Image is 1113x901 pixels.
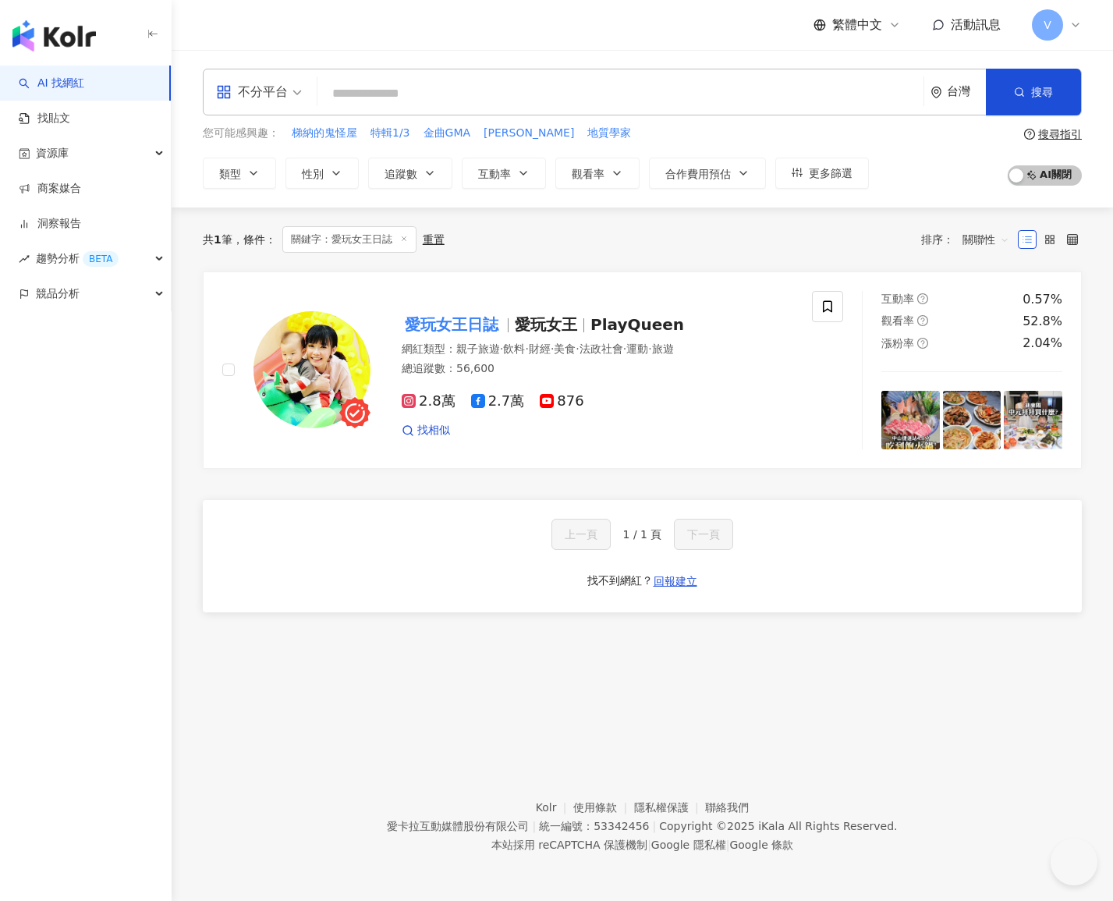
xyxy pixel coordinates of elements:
[652,820,656,832] span: |
[653,569,698,594] button: 回報建立
[203,126,279,141] span: 您可能感興趣：
[551,342,554,355] span: ·
[587,573,653,589] div: 找不到網紅？
[539,820,649,832] div: 統一編號：53342456
[36,136,69,171] span: 資源庫
[947,85,986,98] div: 台灣
[424,126,471,141] span: 金曲GMA
[503,342,525,355] span: 飲料
[775,158,869,189] button: 更多篩選
[587,125,632,142] button: 地質學家
[36,276,80,311] span: 競品分析
[576,342,579,355] span: ·
[216,80,288,105] div: 不分平台
[532,820,536,832] span: |
[402,342,793,357] div: 網紅類型 ：
[943,391,1001,449] img: post-image
[536,801,573,814] a: Kolr
[402,312,502,337] mark: 愛玩女王日誌
[423,125,472,142] button: 金曲GMA
[285,158,359,189] button: 性別
[484,126,574,141] span: [PERSON_NAME]
[554,342,576,355] span: 美食
[1044,16,1051,34] span: V
[1038,128,1082,140] div: 搜尋指引
[402,393,455,410] span: 2.8萬
[483,125,575,142] button: [PERSON_NAME]
[19,181,81,197] a: 商案媒合
[917,315,928,326] span: question-circle
[423,233,445,246] div: 重置
[83,251,119,267] div: BETA
[1004,391,1062,449] img: post-image
[572,168,604,180] span: 觀看率
[500,342,503,355] span: ·
[654,575,697,587] span: 回報建立
[253,311,370,428] img: KOL Avatar
[219,168,241,180] span: 類型
[580,342,623,355] span: 法政社會
[705,801,749,814] a: 聯絡我們
[626,342,648,355] span: 運動
[652,342,674,355] span: 旅遊
[832,16,882,34] span: 繁體中文
[203,271,1082,469] a: KOL Avatar愛玩女王日誌愛玩女王PlayQueen網紅類型：親子旅遊·飲料·財經·美食·法政社會·運動·旅遊總追蹤數：56,6002.8萬2.7萬876找相似互動率question-ci...
[665,168,731,180] span: 合作費用預估
[930,87,942,98] span: environment
[417,423,450,438] span: 找相似
[232,233,276,246] span: 條件 ：
[917,338,928,349] span: question-circle
[651,839,726,851] a: Google 隱私權
[370,126,410,141] span: 特輯1/3
[590,315,684,334] span: PlayQueen
[302,168,324,180] span: 性別
[370,125,411,142] button: 特輯1/3
[921,227,1018,252] div: 排序：
[647,839,651,851] span: |
[462,158,546,189] button: 互動率
[525,342,528,355] span: ·
[551,519,611,550] button: 上一頁
[491,835,793,854] span: 本站採用 reCAPTCHA 保護機制
[471,393,525,410] span: 2.7萬
[19,111,70,126] a: 找貼文
[623,342,626,355] span: ·
[19,76,84,91] a: searchAI 找網紅
[385,168,417,180] span: 追蹤數
[456,342,500,355] span: 親子旅遊
[540,393,583,410] span: 876
[19,254,30,264] span: rise
[726,839,730,851] span: |
[368,158,452,189] button: 追蹤數
[1031,86,1053,98] span: 搜尋
[555,158,640,189] button: 觀看率
[758,820,785,832] a: iKala
[19,216,81,232] a: 洞察報告
[1024,129,1035,140] span: question-circle
[402,361,793,377] div: 總追蹤數 ： 56,600
[729,839,793,851] a: Google 條款
[1023,335,1062,352] div: 2.04%
[573,801,634,814] a: 使用條款
[478,168,511,180] span: 互動率
[881,391,940,449] img: post-image
[809,167,852,179] span: 更多篩選
[36,241,119,276] span: 趨勢分析
[515,315,577,334] span: 愛玩女王
[881,293,914,305] span: 互動率
[587,126,631,141] span: 地質學家
[986,69,1081,115] button: 搜尋
[648,342,651,355] span: ·
[402,423,450,438] a: 找相似
[291,125,358,142] button: 梯納的鬼怪屋
[1051,839,1097,885] iframe: Help Scout Beacon - Open
[214,233,222,246] span: 1
[881,314,914,327] span: 觀看率
[203,158,276,189] button: 類型
[216,84,232,100] span: appstore
[292,126,357,141] span: 梯納的鬼怪屋
[1023,313,1062,330] div: 52.8%
[529,342,551,355] span: 財經
[12,20,96,51] img: logo
[282,226,416,253] span: 關鍵字：愛玩女王日誌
